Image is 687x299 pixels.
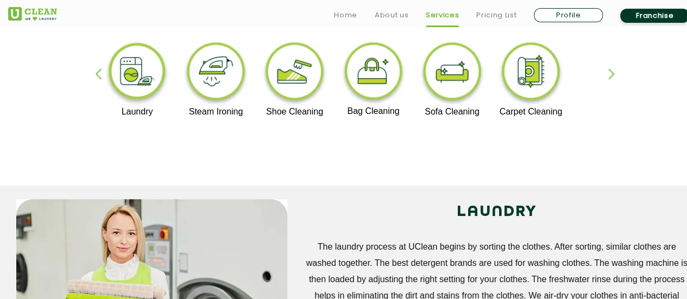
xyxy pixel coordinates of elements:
img: UClean Laundry and Dry Cleaning [8,7,57,21]
img: steam_ironing_11zon.webp [182,40,249,107]
p: Sofa Cleaning [419,107,486,117]
img: laundry_cleaning_11zon.webp [104,40,171,107]
a: Services [426,9,459,22]
img: sofa_cleaning_11zon.webp [419,40,486,107]
p: Shoe Cleaning [261,107,328,117]
img: bag_cleaning_11zon.webp [340,40,407,106]
a: Home [334,9,357,22]
img: shoe_cleaning_11zon.webp [261,40,328,107]
img: carpet_cleaning_11zon.webp [497,40,564,107]
p: Steam Ironing [182,107,249,117]
p: Laundry [104,107,171,117]
a: About us [375,9,408,22]
a: Pricing List [476,9,516,22]
a: Profile [534,8,603,22]
p: Bag Cleaning [340,106,407,116]
p: Carpet Cleaning [497,107,564,117]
